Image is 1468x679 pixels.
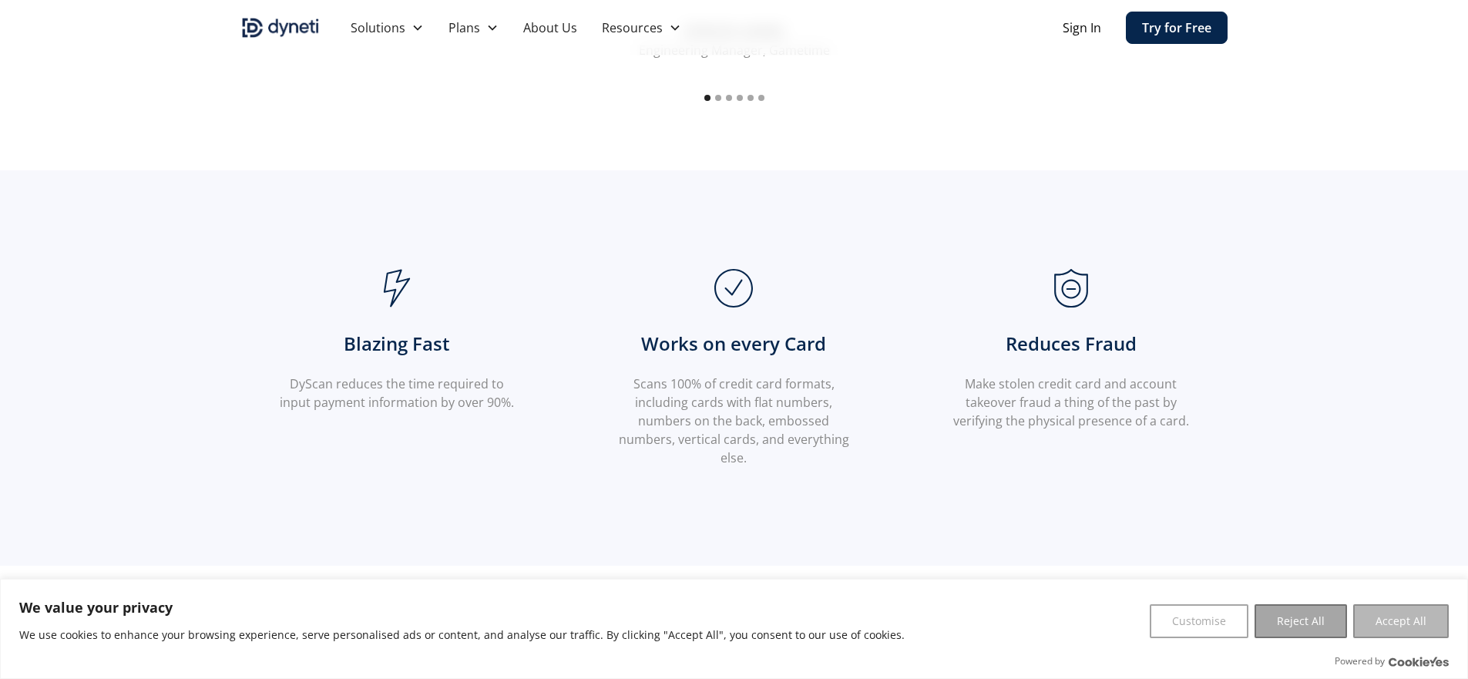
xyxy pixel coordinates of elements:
[615,375,853,467] p: Scans 100% of credit card formats, including cards with flat numbers, numbers on the back, emboss...
[19,598,905,617] p: We value your privacy
[278,375,516,412] p: DyScan reduces the time required to input payment information by over 90%.
[952,375,1190,430] p: Make stolen credit card and account takeover fraud a thing of the past by verifying the physical ...
[715,95,721,101] div: Show slide 2 of 6
[758,95,764,101] div: Show slide 6 of 6
[241,15,320,40] a: home
[952,331,1190,357] h5: Reduces Fraud
[726,95,732,101] div: Show slide 3 of 6
[1389,657,1449,667] a: Visit CookieYes website
[19,626,905,644] p: We use cookies to enhance your browsing experience, serve personalised ads or content, and analys...
[448,18,480,37] div: Plans
[338,12,436,43] div: Solutions
[737,95,743,101] div: Show slide 4 of 6
[1255,604,1347,638] button: Reject All
[241,15,320,40] img: Dyneti indigo logo
[1126,12,1228,44] a: Try for Free
[278,331,516,357] h5: Blazing Fast
[351,18,405,37] div: Solutions
[1353,604,1449,638] button: Accept All
[1150,604,1248,638] button: Customise
[704,95,710,101] div: Show slide 1 of 6
[436,12,511,43] div: Plans
[1063,18,1101,37] a: Sign In
[602,18,663,37] div: Resources
[1335,654,1449,669] div: Powered by
[747,95,754,101] div: Show slide 5 of 6
[615,331,853,357] h5: Works on every Card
